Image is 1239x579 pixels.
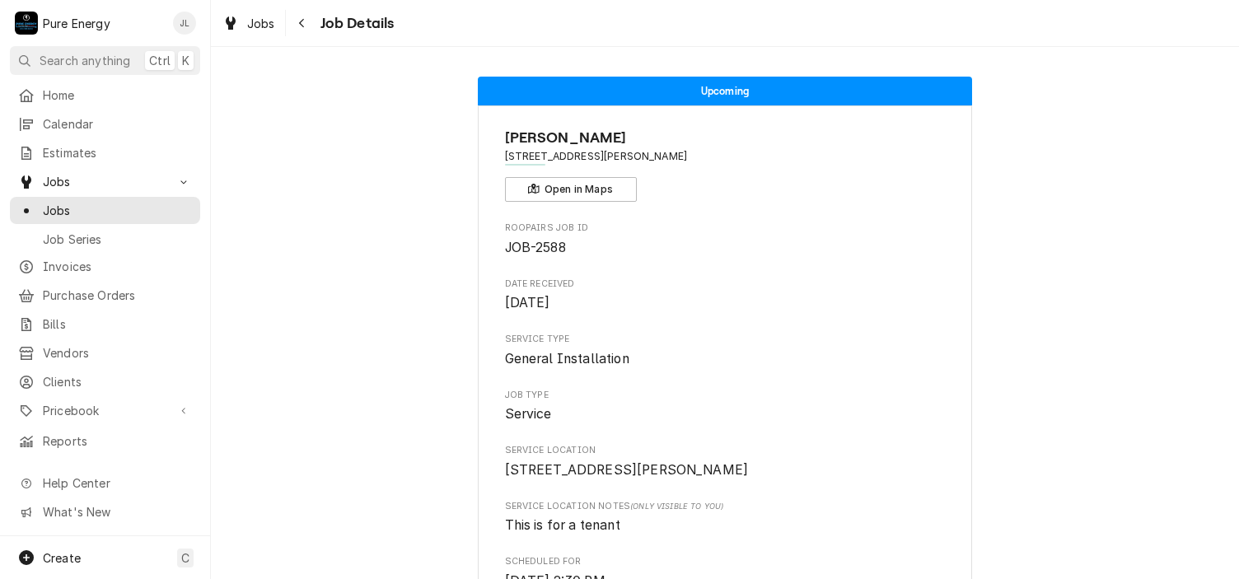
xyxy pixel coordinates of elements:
button: Open in Maps [505,177,637,202]
div: P [15,12,38,35]
div: Roopairs Job ID [505,222,946,257]
span: Home [43,86,192,104]
span: (Only Visible to You) [630,502,723,511]
div: Service Location [505,444,946,479]
span: General Installation [505,351,629,367]
span: [DATE] [505,295,550,311]
span: Date Received [505,293,946,313]
a: Jobs [10,197,200,224]
span: This is for a tenant [505,517,620,533]
span: Job Details [316,12,395,35]
span: Bills [43,315,192,333]
a: Job Series [10,226,200,253]
span: Calendar [43,115,192,133]
a: Go to Help Center [10,469,200,497]
span: JOB-2588 [505,240,566,255]
span: Name [505,127,946,149]
div: Job Type [505,389,946,424]
span: Help Center [43,474,190,492]
span: Jobs [43,173,167,190]
a: Reports [10,427,200,455]
span: Service Type [505,349,946,369]
span: Service Location [505,460,946,480]
span: Purchase Orders [43,287,192,304]
span: K [182,52,189,69]
span: Search anything [40,52,130,69]
div: Pure Energy's Avatar [15,12,38,35]
span: Job Type [505,389,946,402]
span: Job Type [505,404,946,424]
button: Search anythingCtrlK [10,46,200,75]
a: Purchase Orders [10,282,200,309]
span: Clients [43,373,192,390]
span: Roopairs Job ID [505,222,946,235]
a: Home [10,82,200,109]
span: Create [43,551,81,565]
a: Invoices [10,253,200,280]
div: JL [173,12,196,35]
span: [object Object] [505,516,946,535]
span: [STREET_ADDRESS][PERSON_NAME] [505,462,749,478]
a: Vendors [10,339,200,367]
div: Date Received [505,278,946,313]
span: Upcoming [701,86,749,96]
span: Vendors [43,344,192,362]
span: Pricebook [43,402,167,419]
a: Jobs [216,10,282,37]
span: Job Series [43,231,192,248]
a: Estimates [10,139,200,166]
span: Jobs [43,202,192,219]
span: Service Type [505,333,946,346]
a: Go to Jobs [10,168,200,195]
div: Client Information [505,127,946,202]
a: Calendar [10,110,200,138]
span: Estimates [43,144,192,161]
span: Service [505,406,552,422]
span: Jobs [247,15,275,32]
span: What's New [43,503,190,521]
div: Pure Energy [43,15,110,32]
span: Date Received [505,278,946,291]
span: Service Location Notes [505,500,946,513]
span: Invoices [43,258,192,275]
a: Go to Pricebook [10,397,200,424]
div: Status [478,77,972,105]
span: Roopairs Job ID [505,238,946,258]
span: Ctrl [149,52,171,69]
span: Service Location [505,444,946,457]
span: Address [505,149,946,164]
a: Clients [10,368,200,395]
span: Scheduled For [505,555,946,568]
span: C [181,549,189,567]
span: Reports [43,432,192,450]
button: Navigate back [289,10,316,36]
a: Bills [10,311,200,338]
div: James Linnenkamp's Avatar [173,12,196,35]
a: Go to What's New [10,498,200,525]
div: [object Object] [505,500,946,535]
div: Service Type [505,333,946,368]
